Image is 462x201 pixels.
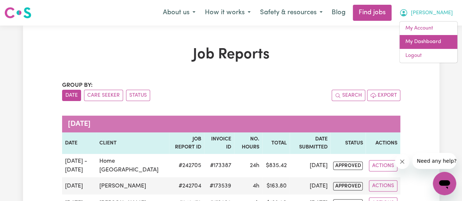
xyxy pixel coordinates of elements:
[262,177,290,194] td: $ 163.80
[262,132,290,154] th: Total
[96,154,169,177] td: Home [GEOGRAPHIC_DATA]
[262,154,290,177] td: $ 835.42
[204,154,234,177] td: #173387
[126,90,150,101] button: sort invoices by paid status
[250,163,259,169] span: 24 hours
[332,90,365,101] button: Search
[4,6,31,19] img: Careseekers logo
[253,183,259,189] span: 4 hours
[367,90,400,101] button: Export
[158,5,200,20] button: About us
[327,5,350,21] a: Blog
[290,177,330,194] td: [DATE]
[395,154,409,169] iframe: Close message
[353,5,392,21] a: Find jobs
[400,49,457,63] a: Logout
[255,5,327,20] button: Safety & resources
[4,5,44,11] span: Need any help?
[234,132,262,154] th: No. Hours
[290,154,330,177] td: [DATE]
[169,154,204,177] td: # 242705
[62,46,400,63] h1: Job Reports
[96,132,169,154] th: Client
[204,132,234,154] th: Invoice ID
[62,154,96,177] td: [DATE] - [DATE]
[400,35,457,49] a: My Dashboard
[200,5,255,20] button: How it works
[411,9,453,17] span: [PERSON_NAME]
[4,4,31,21] a: Careseekers logo
[84,90,123,101] button: sort invoices by care seeker
[62,82,93,88] span: Group by:
[62,90,81,101] button: sort invoices by date
[433,172,456,195] iframe: Button to launch messaging window
[369,180,397,192] button: Actions
[62,116,400,132] caption: [DATE]
[412,153,456,169] iframe: Message from company
[399,21,458,63] div: My Account
[394,5,458,20] button: My Account
[333,162,363,170] span: approved
[169,132,204,154] th: Job Report ID
[333,182,363,190] span: approved
[169,177,204,194] td: # 242704
[204,177,234,194] td: #173539
[366,132,400,154] th: Actions
[62,177,96,194] td: [DATE]
[369,160,397,171] button: Actions
[330,132,366,154] th: Status
[290,132,330,154] th: Date Submitted
[62,132,96,154] th: Date
[400,22,457,35] a: My Account
[96,177,169,194] td: [PERSON_NAME]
